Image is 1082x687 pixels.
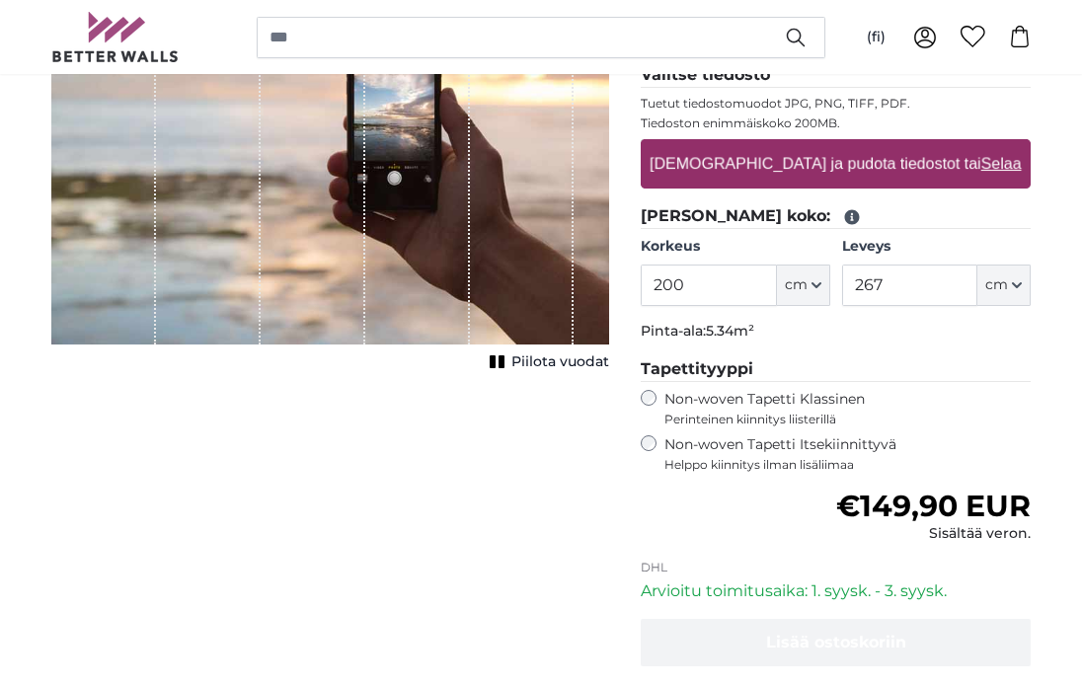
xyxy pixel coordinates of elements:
p: Arvioitu toimitusaika: 1. syysk. - 3. syysk. [641,579,1031,603]
p: Tiedoston enimmäiskoko 200MB. [641,115,1031,131]
legend: Tapettityyppi [641,357,1031,382]
span: Helppo kiinnitys ilman lisäliimaa [664,457,1031,473]
label: Korkeus [641,237,829,257]
label: [DEMOGRAPHIC_DATA] ja pudota tiedostot tai [642,144,1029,184]
button: (fi) [851,20,901,55]
span: Piilota vuodat [511,352,609,372]
span: Lisää ostoskoriin [766,633,906,651]
label: Leveys [842,237,1031,257]
button: Piilota vuodat [484,348,609,376]
button: cm [977,265,1031,306]
legend: [PERSON_NAME] koko: [641,204,1031,229]
span: €149,90 EUR [836,488,1031,524]
p: DHL [641,560,1031,575]
span: cm [785,275,808,295]
p: Pinta-ala: [641,322,1031,342]
legend: Valitse tiedosto [641,63,1031,88]
label: Non-woven Tapetti Klassinen [664,390,1031,427]
button: cm [777,265,830,306]
button: Lisää ostoskoriin [641,619,1031,666]
div: Sisältää veron. [836,524,1031,544]
p: Tuetut tiedostomuodot JPG, PNG, TIFF, PDF. [641,96,1031,112]
span: cm [985,275,1008,295]
label: Non-woven Tapetti Itsekiinnittyvä [664,435,1031,473]
img: Betterwalls [51,12,180,62]
span: 5.34m² [706,322,754,340]
span: Perinteinen kiinnitys liisterillä [664,412,1031,427]
u: Selaa [981,155,1022,172]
